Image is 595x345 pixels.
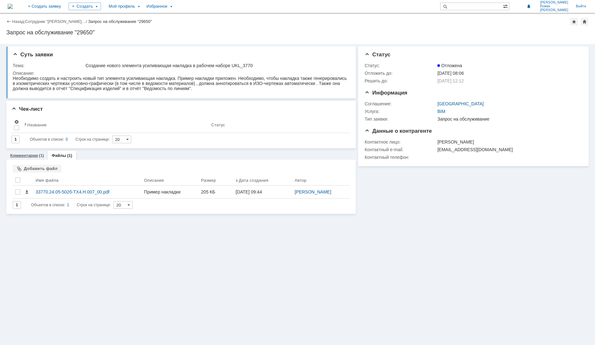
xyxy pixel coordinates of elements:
span: Объектов в списке: [31,203,65,207]
span: Настройки [14,119,19,124]
a: Сотрудник "[PERSON_NAME]… [25,19,86,24]
span: Расширенный поиск [503,3,509,9]
div: 205 КБ [201,189,231,194]
span: Роман [540,4,568,8]
span: Скачать файл [24,189,29,194]
th: Размер [199,175,233,186]
a: [PERSON_NAME] [295,189,331,194]
a: BIM [437,109,445,114]
th: Дата создания [233,175,292,186]
div: Запрос на обслуживание "29650" [88,19,152,24]
div: Запрос на обслуживание "29650" [6,29,589,36]
th: Имя файла [33,175,141,186]
a: Назад [12,19,24,24]
span: [PERSON_NAME] [540,8,568,12]
img: logo [8,4,13,9]
div: Описание [144,178,164,183]
span: Отложена [437,63,462,68]
div: Контактный телефон: [365,155,436,160]
div: [DATE] 09:44 [236,189,262,194]
th: Название [22,117,209,133]
div: Услуга: [365,109,436,114]
span: Чек-лист [11,106,43,112]
i: Строк на странице: [30,136,110,143]
div: Создание нового элемента усиливающая накладка в рабочем наборе UKL_3770 [85,63,346,68]
div: Отложить до: [365,71,436,76]
a: Комментарии [10,153,38,158]
a: [GEOGRAPHIC_DATA] [437,101,484,106]
div: (1) [39,153,44,158]
a: Перейти на домашнюю страницу [8,4,13,9]
div: Контактный e-mail: [365,147,436,152]
div: (1) [67,153,72,158]
div: Название [27,123,47,127]
div: Статус [211,123,225,127]
div: Описание: [13,71,347,76]
div: Размер [201,178,216,183]
div: Тип заявки: [365,116,436,122]
span: Данные о контрагенте [365,128,432,134]
span: [DATE] 12:12 [437,78,464,83]
div: Решить до: [365,78,436,83]
div: | [24,19,25,24]
div: / [25,19,88,24]
span: Статус [365,52,390,58]
div: 0 [66,136,68,143]
th: Статус [209,117,345,133]
i: Строк на странице: [31,201,111,209]
div: Имя файла [36,178,58,183]
div: Контактное лицо: [365,139,436,144]
div: Автор [295,178,307,183]
th: Автор [292,175,349,186]
div: 33770.24.05-502б-ТХ4.Н.007_00.pdf [36,189,139,194]
div: Добавить в избранное [570,18,578,25]
div: Статус: [365,63,436,68]
div: Дата создания [239,178,268,183]
div: Создать [69,3,101,10]
div: 1 [67,201,69,209]
div: Запрос на обслуживание [437,116,579,122]
div: Пример накладки [144,189,196,194]
div: [EMAIL_ADDRESS][DOMAIN_NAME] [437,147,579,152]
div: Сделать домашней страницей [581,18,588,25]
span: [PERSON_NAME] [540,1,568,4]
div: [PERSON_NAME] [437,139,579,144]
div: Тема: [13,63,84,68]
span: Информация [365,90,407,96]
span: Объектов в списке: [30,137,64,142]
span: Суть заявки [13,52,53,58]
div: Соглашение: [365,101,436,106]
a: Файлы [51,153,66,158]
div: [DATE] 08:06 [437,71,579,76]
